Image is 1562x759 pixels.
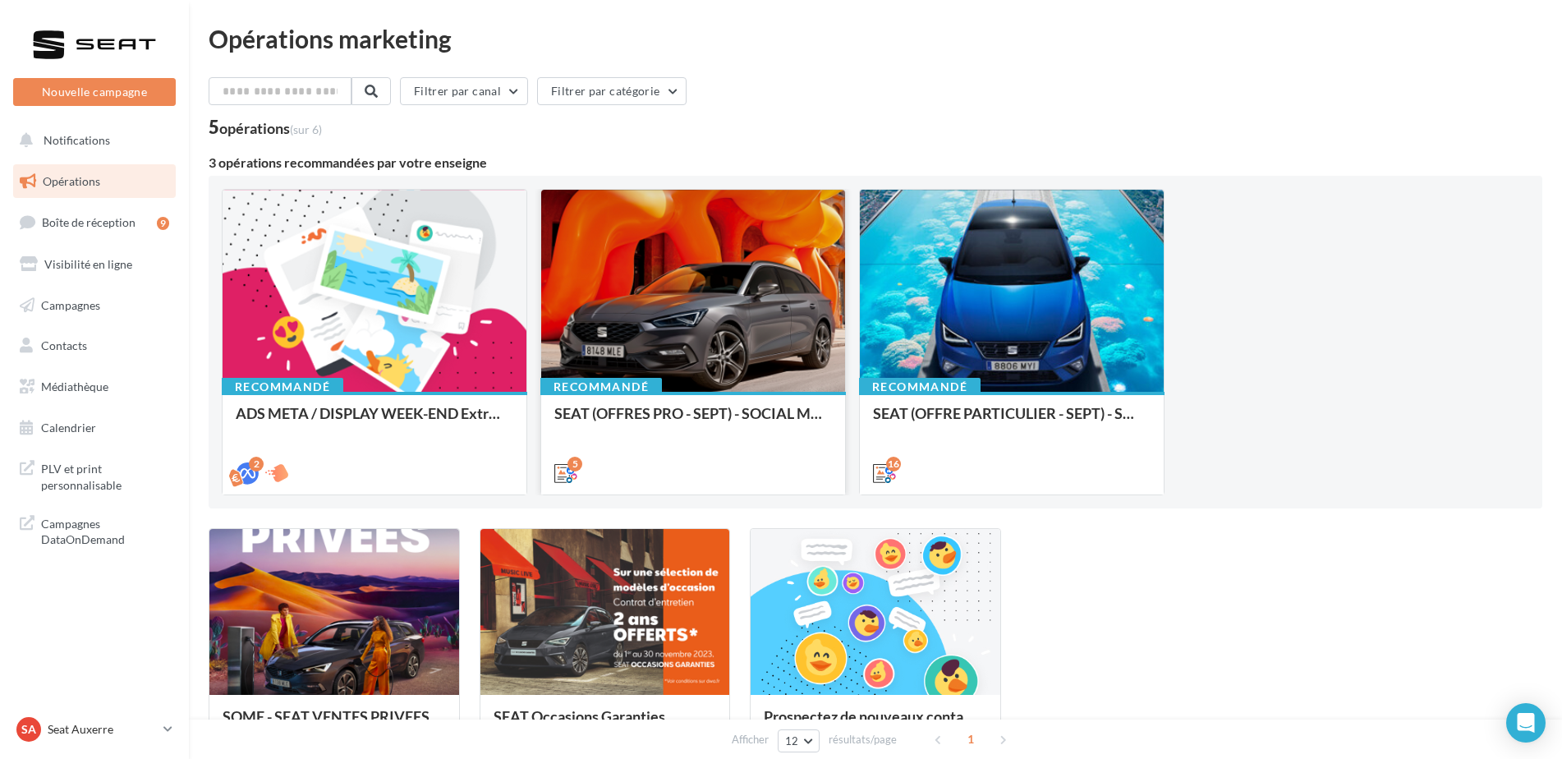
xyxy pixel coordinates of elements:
div: 5 [209,118,322,136]
a: Calendrier [10,411,179,445]
button: Filtrer par canal [400,77,528,105]
div: 16 [886,457,901,471]
div: Prospectez de nouveaux contacts [764,708,987,741]
span: Campagnes DataOnDemand [41,513,169,548]
div: ADS META / DISPLAY WEEK-END Extraordinaire (JPO) Septembre 2025 [236,405,513,438]
div: Open Intercom Messenger [1506,703,1546,743]
span: Afficher [732,732,769,747]
span: Visibilité en ligne [44,257,132,271]
button: Filtrer par catégorie [537,77,687,105]
span: Notifications [44,133,110,147]
div: SEAT Occasions Garanties [494,708,717,741]
span: Calendrier [41,421,96,435]
div: Recommandé [222,378,343,396]
a: Contacts [10,329,179,363]
span: résultats/page [829,732,897,747]
a: SA Seat Auxerre [13,714,176,745]
span: Médiathèque [41,379,108,393]
span: Boîte de réception [42,215,136,229]
a: Boîte de réception9 [10,205,179,240]
button: Notifications [10,123,172,158]
span: Campagnes [41,297,100,311]
div: SOME - SEAT VENTES PRIVEES [223,708,446,741]
div: SEAT (OFFRE PARTICULIER - SEPT) - SOCIAL MEDIA [873,405,1151,438]
div: Recommandé [540,378,662,396]
div: Opérations marketing [209,26,1542,51]
span: Contacts [41,338,87,352]
a: Campagnes [10,288,179,323]
div: 2 [249,457,264,471]
div: 5 [567,457,582,471]
span: 12 [785,734,799,747]
a: Opérations [10,164,179,199]
a: PLV et print personnalisable [10,451,179,499]
a: Médiathèque [10,370,179,404]
div: 3 opérations recommandées par votre enseigne [209,156,1542,169]
div: 9 [157,217,169,230]
span: (sur 6) [290,122,322,136]
a: Visibilité en ligne [10,247,179,282]
p: Seat Auxerre [48,721,157,738]
span: SA [21,721,36,738]
span: PLV et print personnalisable [41,458,169,493]
a: Campagnes DataOnDemand [10,506,179,554]
span: Opérations [43,174,100,188]
button: 12 [778,729,820,752]
div: Recommandé [859,378,981,396]
div: opérations [219,121,322,136]
span: 1 [958,726,984,752]
button: Nouvelle campagne [13,78,176,106]
div: SEAT (OFFRES PRO - SEPT) - SOCIAL MEDIA [554,405,832,438]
